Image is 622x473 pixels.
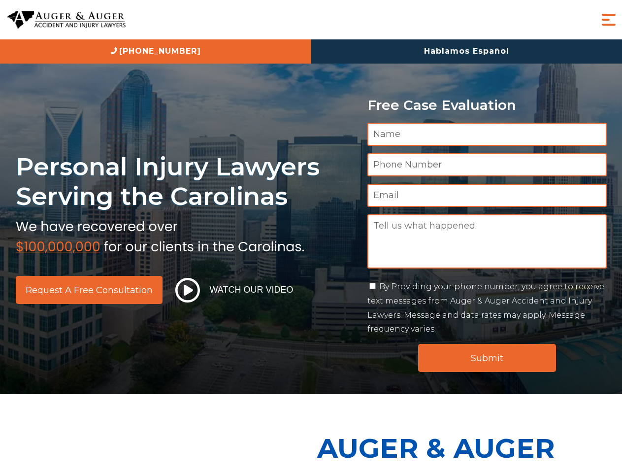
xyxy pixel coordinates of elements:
[367,184,607,207] input: Email
[16,216,304,254] img: sub text
[599,10,619,30] button: Menu
[16,276,163,304] a: Request a Free Consultation
[367,123,607,146] input: Name
[172,277,296,303] button: Watch Our Video
[26,286,153,295] span: Request a Free Consultation
[7,11,126,29] img: Auger & Auger Accident and Injury Lawyers Logo
[367,98,607,113] p: Free Case Evaluation
[317,424,617,473] p: Auger & Auger
[418,344,556,372] input: Submit
[16,152,356,211] h1: Personal Injury Lawyers Serving the Carolinas
[367,282,604,334] label: By Providing your phone number, you agree to receive text messages from Auger & Auger Accident an...
[367,153,607,176] input: Phone Number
